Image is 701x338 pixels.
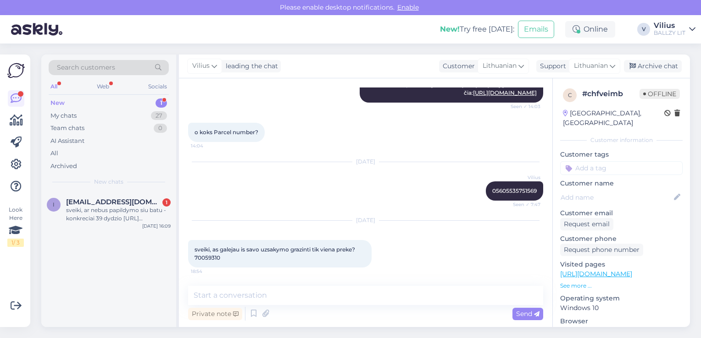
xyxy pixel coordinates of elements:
[582,88,640,99] div: # chfveimb
[188,308,242,320] div: Private note
[94,178,123,186] span: New chats
[560,326,683,336] p: Firefox 141.0
[440,24,514,35] div: Try free [DATE]:
[560,294,683,303] p: Operating system
[142,223,171,229] div: [DATE] 16:09
[492,187,537,194] span: 05605535751569
[536,61,566,71] div: Support
[191,268,225,275] span: 18:54
[560,179,683,188] p: Customer name
[151,111,167,120] div: 27
[95,81,111,93] div: Web
[483,61,517,71] span: Lithuanian
[506,174,540,181] span: Vilius
[395,3,422,11] span: Enable
[560,161,683,175] input: Add a tag
[57,63,115,72] span: Search customers
[574,61,608,71] span: Lithuanian
[195,129,258,136] span: o koks Parcel number?
[50,149,58,158] div: All
[624,60,682,72] div: Archive chat
[561,192,672,202] input: Add name
[560,218,613,230] div: Request email
[154,124,167,133] div: 0
[560,260,683,269] p: Visited pages
[560,303,683,313] p: Windows 10
[518,21,554,38] button: Emails
[560,150,683,159] p: Customer tags
[188,158,543,166] div: [DATE]
[49,81,59,93] div: All
[440,25,460,33] b: New!
[563,109,664,128] div: [GEOGRAPHIC_DATA], [GEOGRAPHIC_DATA]
[560,270,632,278] a: [URL][DOMAIN_NAME]
[146,81,169,93] div: Socials
[640,89,680,99] span: Offline
[66,206,171,223] div: sveiki, ar nebus papildymo siu batu - konkreciai 39 dydzio [URL][DOMAIN_NAME]
[191,142,225,149] span: 14:04
[7,239,24,247] div: 1 / 3
[195,246,356,261] span: sveiki, as galejau is savo uzsakymo grazinti tik viena preke? 70059310
[506,201,540,208] span: Seen ✓ 7:47
[516,310,540,318] span: Send
[654,22,685,29] div: Vilius
[162,198,171,207] div: 1
[50,98,65,108] div: New
[637,23,650,36] div: V
[654,29,685,37] div: BALLZY LIT
[7,62,25,79] img: Askly Logo
[50,136,84,146] div: AI Assistant
[7,206,24,247] div: Look Here
[222,61,278,71] div: leading the chat
[473,89,537,96] a: [URL][DOMAIN_NAME]
[50,162,77,171] div: Archived
[188,216,543,224] div: [DATE]
[560,208,683,218] p: Customer email
[560,244,643,256] div: Request phone number
[53,201,55,208] span: i
[50,111,77,120] div: My chats
[66,198,161,206] span: ieva.gliaudele@gmail.com
[192,61,210,71] span: Vilius
[568,92,572,98] span: c
[506,103,540,110] span: Seen ✓ 14:03
[560,316,683,326] p: Browser
[156,98,167,108] div: 1
[560,282,683,290] p: See more ...
[560,234,683,244] p: Customer phone
[654,22,695,37] a: ViliusBALLZY LIT
[439,61,475,71] div: Customer
[565,21,615,38] div: Online
[50,124,84,133] div: Team chats
[560,136,683,144] div: Customer information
